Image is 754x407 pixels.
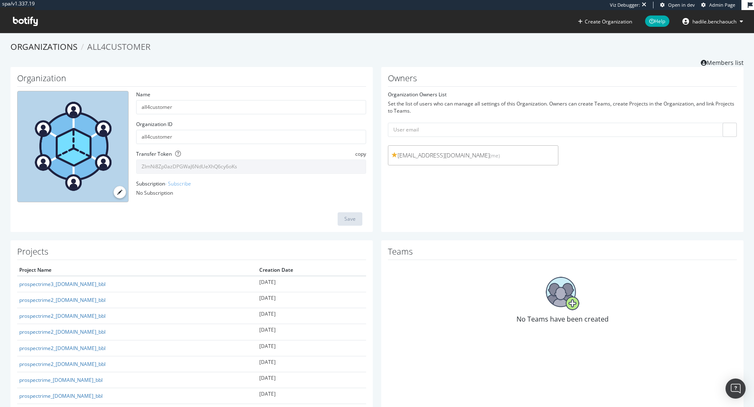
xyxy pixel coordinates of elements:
[136,180,191,187] label: Subscription
[136,91,150,98] label: Name
[87,41,150,52] span: all4customer
[660,2,695,8] a: Open in dev
[19,328,106,335] a: prospectrime2_[DOMAIN_NAME]_bbl
[388,123,737,137] input: User email
[19,312,106,319] a: prospectrime2_[DOMAIN_NAME]_bbl
[388,74,737,87] h1: Owners
[136,130,366,144] input: Organization ID
[392,151,555,160] span: [EMAIL_ADDRESS][DOMAIN_NAME]
[645,15,669,27] span: Help
[578,18,633,26] button: Create Organization
[257,308,367,324] td: [DATE]
[136,121,173,128] label: Organization ID
[136,100,366,114] input: name
[726,379,746,399] div: Open Intercom Messenger
[257,324,367,340] td: [DATE]
[388,247,737,260] h1: Teams
[19,392,103,399] a: prospectrime_[DOMAIN_NAME]_bbl
[17,264,257,276] th: Project Name
[19,361,106,368] a: prospectrime2_[DOMAIN_NAME]_bbl
[516,314,609,324] span: No Teams have been created
[19,296,106,304] a: prospectrime2_[DOMAIN_NAME]_bbl
[19,345,106,352] a: prospectrime2_[DOMAIN_NAME]_bbl
[388,100,737,114] div: Set the list of users who can manage all settings of this Organization. Owners can create Teams, ...
[19,281,106,288] a: prospectrime3_[DOMAIN_NAME]_bbl
[676,15,750,28] button: hadile.benchaouch
[257,276,367,292] td: [DATE]
[165,180,191,187] a: - Subscribe
[668,2,695,8] span: Open in dev
[136,150,172,157] label: Transfer Token
[257,372,367,388] td: [DATE]
[490,152,500,159] small: (me)
[709,2,735,8] span: Admin Page
[701,2,735,8] a: Admin Page
[355,150,366,157] span: copy
[257,340,367,356] td: [DATE]
[610,2,640,8] div: Viz Debugger:
[257,388,367,404] td: [DATE]
[701,57,744,67] a: Members list
[257,356,367,372] td: [DATE]
[546,277,579,310] img: No Teams have been created
[692,18,736,25] span: hadile.benchaouch
[10,41,744,53] ol: breadcrumbs
[257,264,367,276] th: Creation Date
[17,74,366,87] h1: Organization
[10,41,77,52] a: Organizations
[17,247,366,260] h1: Projects
[19,376,103,384] a: prospectrime_[DOMAIN_NAME]_bbl
[338,212,362,226] button: Save
[136,189,366,196] div: No Subscription
[344,215,356,222] div: Save
[388,91,447,98] label: Organization Owners List
[257,292,367,308] td: [DATE]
